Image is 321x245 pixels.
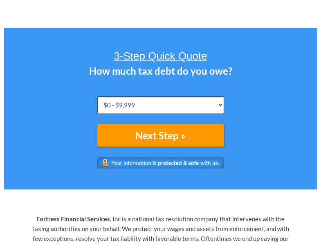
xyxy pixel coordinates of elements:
[97,124,224,147] input: Next Step »
[36,64,286,93] div: How much tax debt do you owe?
[97,157,224,169] img: SSL Protected
[36,49,286,64] p: 3-Step Quick Quote
[36,215,110,223] b: Fortress Financial Services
